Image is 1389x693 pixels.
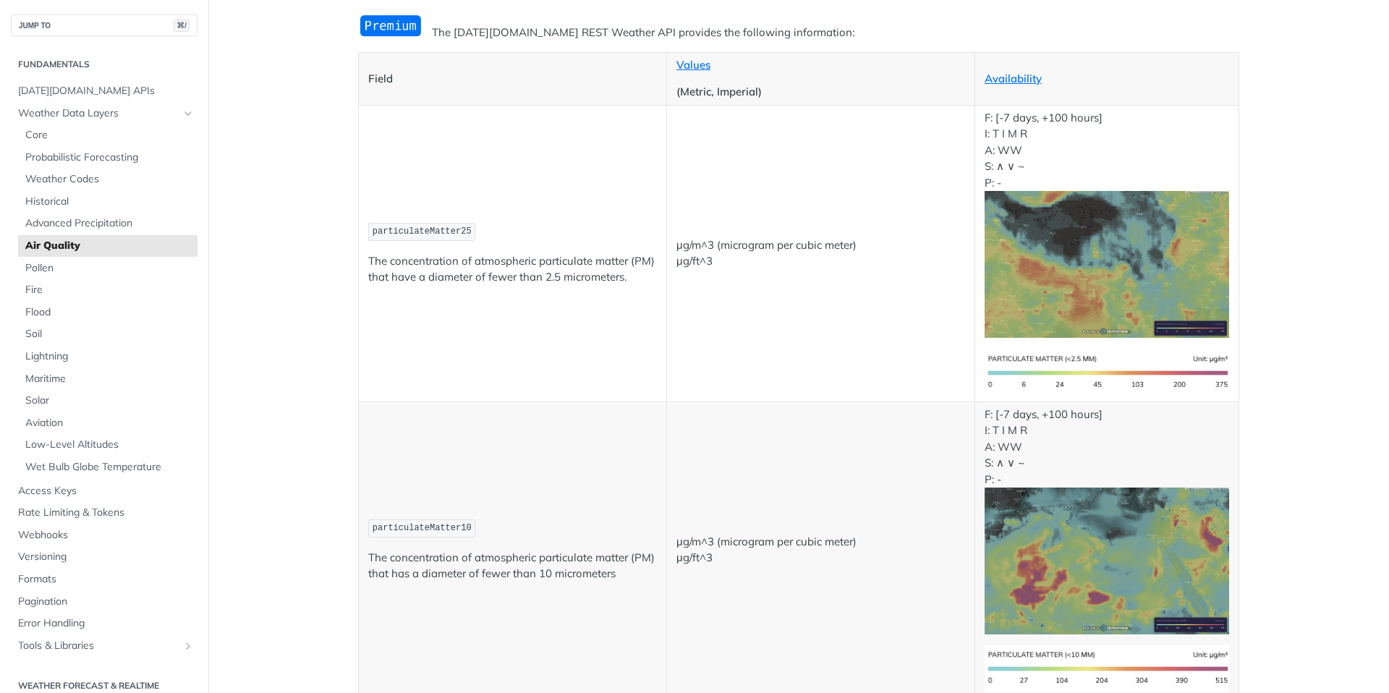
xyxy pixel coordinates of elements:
[368,71,657,88] p: Field
[368,253,657,286] p: The concentration of atmospheric particulate matter (PM) that have a diameter of fewer than 2.5 m...
[25,460,194,475] span: Wet Bulb Globe Temperature
[18,456,197,478] a: Wet Bulb Globe Temperature
[18,368,197,390] a: Maritime
[25,438,194,452] span: Low-Level Altitudes
[18,302,197,323] a: Flood
[11,80,197,102] a: [DATE][DOMAIN_NAME] APIs
[18,595,194,609] span: Pagination
[985,488,1229,634] img: pm10
[25,372,194,386] span: Maritime
[985,661,1229,675] span: Expand image
[18,147,197,169] a: Probabilistic Forecasting
[18,616,194,631] span: Error Handling
[182,640,194,652] button: Show subpages for Tools & Libraries
[18,572,194,587] span: Formats
[18,279,197,301] a: Fire
[18,412,197,434] a: Aviation
[373,523,472,533] span: particulateMatter10
[18,323,197,345] a: Soil
[985,407,1229,634] p: F: [-7 days, +100 hours] I: T I M R A: WW S: ∧ ∨ ~ P: -
[18,346,197,367] a: Lightning
[11,546,197,568] a: Versioning
[985,191,1229,338] img: pm25
[18,528,194,543] span: Webhooks
[18,639,179,653] span: Tools & Libraries
[25,305,194,320] span: Flood
[11,591,197,613] a: Pagination
[11,635,197,657] a: Tools & LibrariesShow subpages for Tools & Libraries
[182,108,194,119] button: Hide subpages for Weather Data Layers
[18,106,179,121] span: Weather Data Layers
[985,72,1042,85] a: Availability
[25,349,194,364] span: Lightning
[985,365,1229,378] span: Expand image
[11,14,197,36] button: JUMP TO⌘/
[25,283,194,297] span: Fire
[985,257,1229,271] span: Expand image
[18,390,197,412] a: Solar
[11,679,197,692] h2: Weather Forecast & realtime
[25,416,194,430] span: Aviation
[18,191,197,213] a: Historical
[18,484,194,498] span: Access Keys
[18,550,194,564] span: Versioning
[11,480,197,502] a: Access Keys
[676,237,965,270] p: μg/m^3 (microgram per cubic meter) μg/ft^3
[358,25,1239,41] p: The [DATE][DOMAIN_NAME] REST Weather API provides the following information:
[11,58,197,71] h2: Fundamentals
[25,172,194,187] span: Weather Codes
[11,613,197,634] a: Error Handling
[368,550,657,582] p: The concentration of atmospheric particulate matter (PM) that has a diameter of fewer than 10 mic...
[11,569,197,590] a: Formats
[18,124,197,146] a: Core
[985,349,1229,397] img: pm25
[985,553,1229,567] span: Expand image
[25,394,194,408] span: Solar
[18,434,197,456] a: Low-Level Altitudes
[11,502,197,524] a: Rate Limiting & Tokens
[676,58,710,72] a: Values
[174,20,190,32] span: ⌘/
[11,103,197,124] a: Weather Data LayersHide subpages for Weather Data Layers
[18,235,197,257] a: Air Quality
[18,84,194,98] span: [DATE][DOMAIN_NAME] APIs
[25,261,194,276] span: Pollen
[25,239,194,253] span: Air Quality
[18,258,197,279] a: Pollen
[676,84,965,101] p: (Metric, Imperial)
[18,213,197,234] a: Advanced Precipitation
[18,506,194,520] span: Rate Limiting & Tokens
[985,110,1229,338] p: F: [-7 days, +100 hours] I: T I M R A: WW S: ∧ ∨ ~ P: -
[11,524,197,546] a: Webhooks
[373,226,472,237] span: particulateMatter25
[676,534,965,566] p: μg/m^3 (microgram per cubic meter) μg/ft^3
[25,195,194,209] span: Historical
[18,169,197,190] a: Weather Codes
[25,216,194,231] span: Advanced Precipitation
[25,150,194,165] span: Probabilistic Forecasting
[25,327,194,341] span: Soil
[25,128,194,143] span: Core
